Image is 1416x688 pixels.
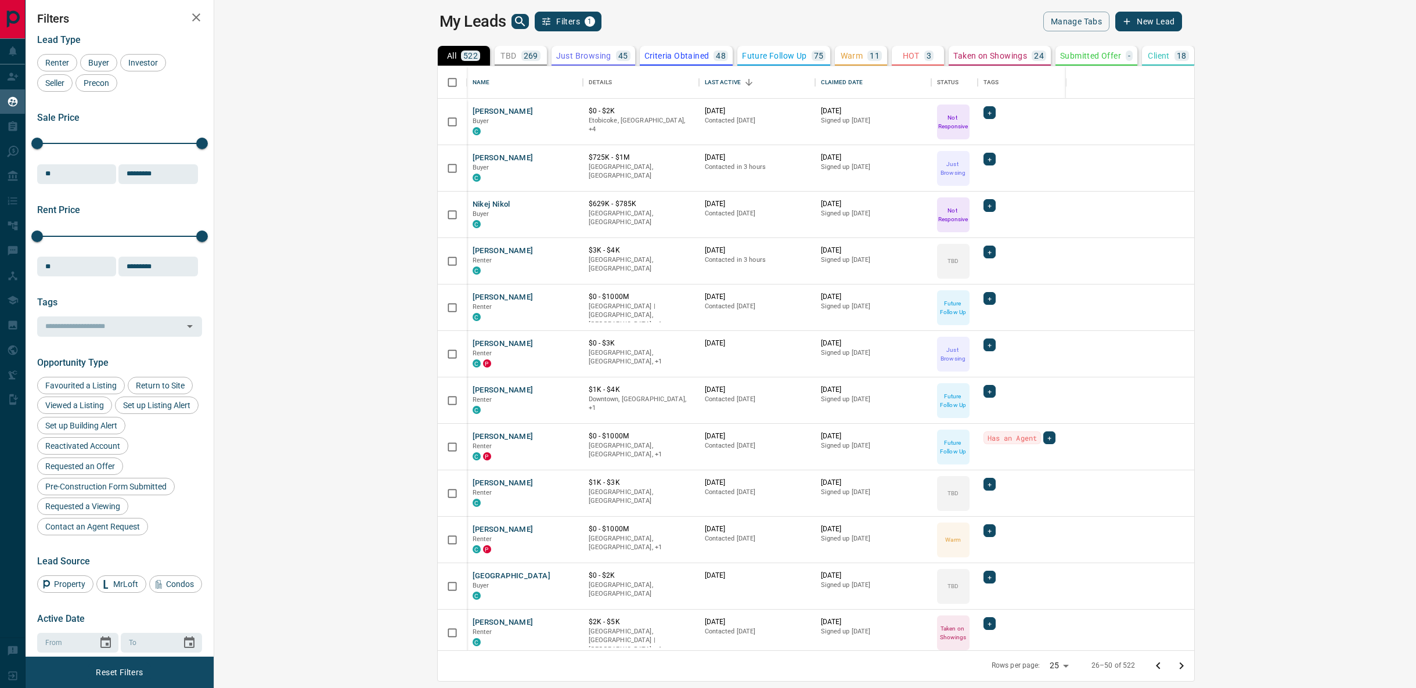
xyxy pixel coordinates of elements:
[473,350,492,357] span: Renter
[705,524,809,534] p: [DATE]
[109,579,142,589] span: MrLoft
[473,524,534,535] button: [PERSON_NAME]
[983,524,996,537] div: +
[705,292,809,302] p: [DATE]
[988,293,992,304] span: +
[821,441,925,451] p: Signed up [DATE]
[938,160,968,177] p: Just Browsing
[473,638,481,646] div: condos.ca
[473,582,489,589] span: Buyer
[1148,52,1169,60] p: Client
[589,431,693,441] p: $0 - $1000M
[37,112,80,123] span: Sale Price
[473,313,481,321] div: condos.ca
[473,266,481,275] div: condos.ca
[473,499,481,507] div: condos.ca
[1045,657,1073,674] div: 25
[37,397,112,414] div: Viewed a Listing
[37,12,202,26] h2: Filters
[988,107,992,118] span: +
[983,292,996,305] div: +
[705,116,809,125] p: Contacted [DATE]
[705,153,809,163] p: [DATE]
[821,302,925,311] p: Signed up [DATE]
[821,66,863,99] div: Claimed Date
[821,338,925,348] p: [DATE]
[473,545,481,553] div: condos.ca
[589,116,693,134] p: West End, Toronto, Vaughan, Kitchener
[37,74,73,92] div: Seller
[473,174,481,182] div: condos.ca
[37,478,175,495] div: Pre-Construction Form Submitted
[1043,12,1109,31] button: Manage Tabs
[705,209,809,218] p: Contacted [DATE]
[938,113,968,131] p: Not Responsive
[589,302,693,329] p: Toronto
[473,66,490,99] div: Name
[115,397,199,414] div: Set up Listing Alert
[992,661,1040,671] p: Rows per page:
[473,628,492,636] span: Renter
[37,613,85,624] span: Active Date
[983,617,996,630] div: +
[473,127,481,135] div: condos.ca
[821,524,925,534] p: [DATE]
[589,627,693,654] p: Toronto
[821,246,925,255] p: [DATE]
[162,579,198,589] span: Condos
[37,377,125,394] div: Favourited a Listing
[41,78,69,88] span: Seller
[815,66,931,99] div: Claimed Date
[96,575,146,593] div: MrLoft
[821,581,925,590] p: Signed up [DATE]
[705,385,809,395] p: [DATE]
[589,395,693,413] p: Toronto
[947,257,959,265] p: TBD
[37,575,93,593] div: Property
[182,318,198,334] button: Open
[589,209,693,227] p: [GEOGRAPHIC_DATA], [GEOGRAPHIC_DATA]
[473,257,492,264] span: Renter
[467,66,583,99] div: Name
[473,199,510,210] button: Nikej Nikol
[128,377,193,394] div: Return to Site
[586,17,594,26] span: 1
[1091,661,1136,671] p: 26–50 of 522
[41,482,171,491] span: Pre-Construction Form Submitted
[705,199,809,209] p: [DATE]
[37,417,125,434] div: Set up Building Alert
[473,220,481,228] div: condos.ca
[473,406,481,414] div: condos.ca
[75,74,117,92] div: Precon
[953,52,1027,60] p: Taken on Showings
[589,338,693,348] p: $0 - $3K
[80,54,117,71] div: Buyer
[983,66,999,99] div: Tags
[983,385,996,398] div: +
[938,299,968,316] p: Future Follow Up
[473,489,492,496] span: Renter
[821,534,925,543] p: Signed up [DATE]
[870,52,880,60] p: 11
[705,617,809,627] p: [DATE]
[473,359,481,368] div: condos.ca
[699,66,815,99] div: Last Active
[705,478,809,488] p: [DATE]
[37,498,128,515] div: Requested a Viewing
[589,163,693,181] p: [GEOGRAPHIC_DATA], [GEOGRAPHIC_DATA]
[589,617,693,627] p: $2K - $5K
[821,292,925,302] p: [DATE]
[589,292,693,302] p: $0 - $1000M
[705,395,809,404] p: Contacted [DATE]
[988,432,1037,444] span: Has an Agent
[473,431,534,442] button: [PERSON_NAME]
[119,401,194,410] span: Set up Listing Alert
[821,617,925,627] p: [DATE]
[473,106,534,117] button: [PERSON_NAME]
[583,66,699,99] div: Details
[821,116,925,125] p: Signed up [DATE]
[37,518,148,535] div: Contact an Agent Request
[473,246,534,257] button: [PERSON_NAME]
[821,209,925,218] p: Signed up [DATE]
[983,478,996,491] div: +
